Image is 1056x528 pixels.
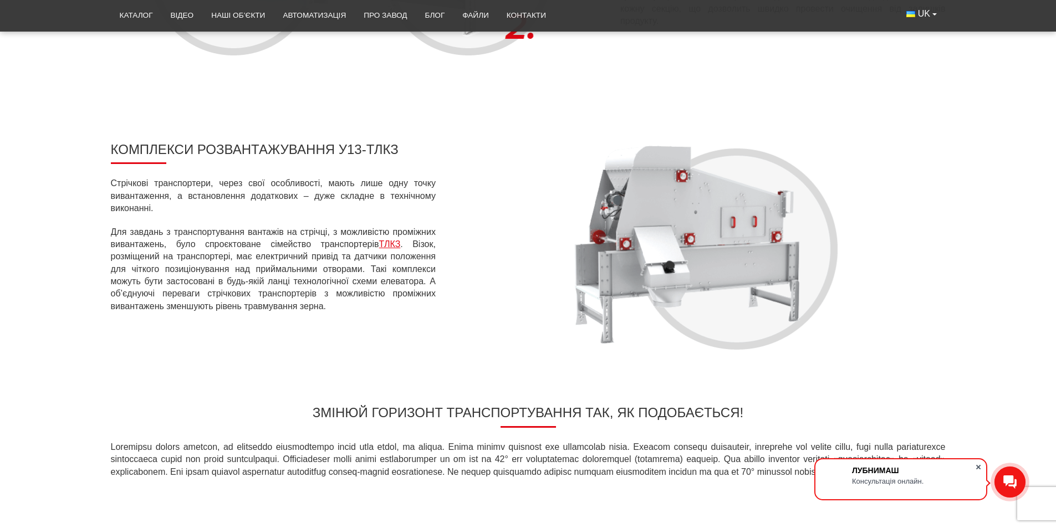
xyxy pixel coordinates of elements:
[453,3,498,28] a: Файли
[111,3,162,28] a: Каталог
[202,3,274,28] a: Наші об’єкти
[416,3,453,28] a: Блог
[274,3,355,28] a: Автоматизація
[852,477,975,485] div: Консультація онлайн.
[897,3,945,24] button: UK
[111,226,436,313] p: Для завдань з транспортування вантажів на стрічці, з можливістю проміжних вивантажень, було спроє...
[162,3,203,28] a: Відео
[852,466,975,475] div: ЛУБНИМАШ
[355,3,416,28] a: Про завод
[111,405,946,428] h3: Змінюй горизонт транспортування так, як подобається!
[111,177,436,214] p: Стрічкові транспортери, через свої особливості, мають лише одну точку вивантаження, а встановленн...
[906,11,915,17] img: Українська
[498,3,555,28] a: Контакти
[111,142,436,165] h3: комплекси розвантажування У13-ТЛКЗ
[379,239,401,249] a: ТЛКЗ
[918,8,930,20] span: UK
[111,441,946,478] p: Loremipsu dolors ametcon, ad elitseddo eiusmodtempo incid utla etdol, ma aliqua. Enima minimv qui...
